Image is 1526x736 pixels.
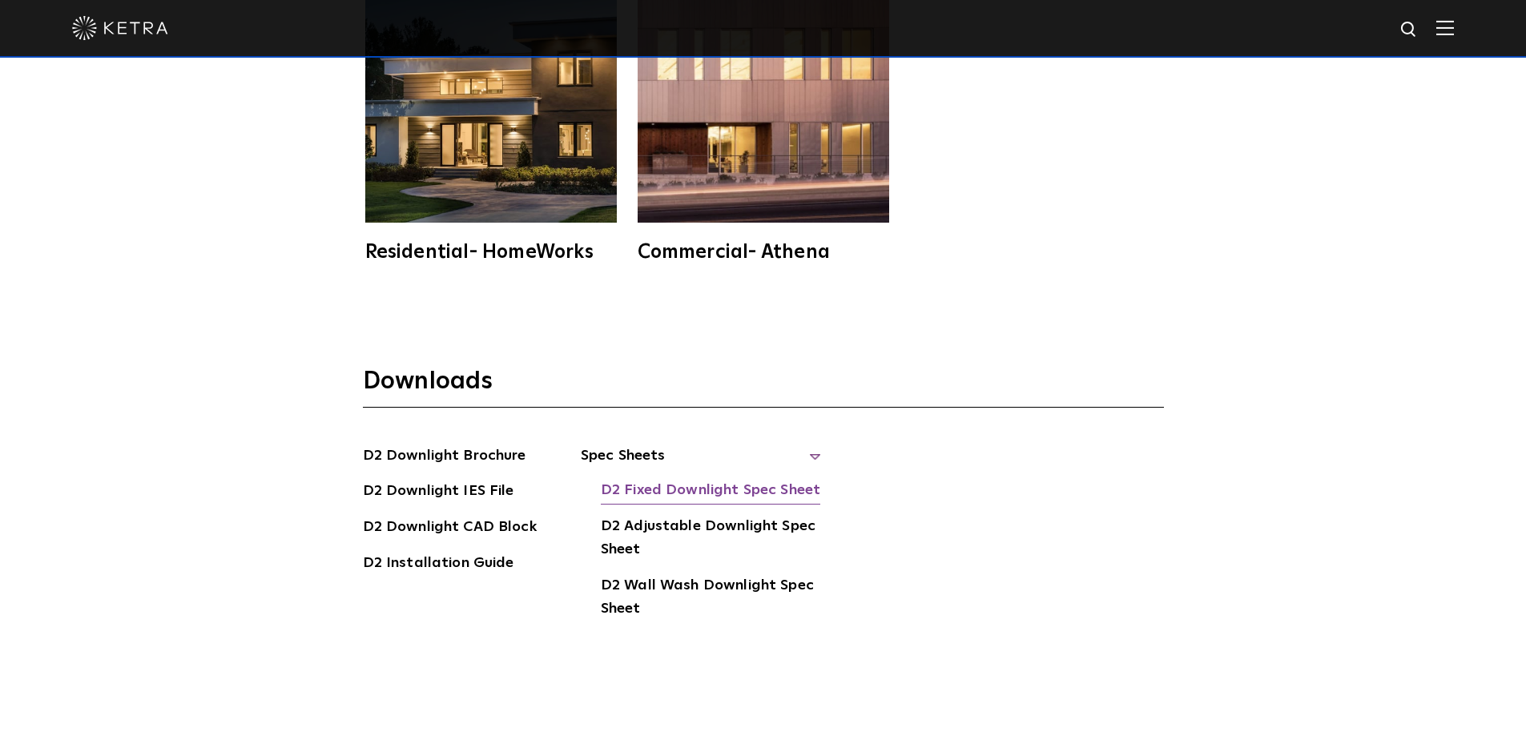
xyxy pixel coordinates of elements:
[363,552,514,577] a: D2 Installation Guide
[601,574,821,623] a: D2 Wall Wash Downlight Spec Sheet
[72,16,168,40] img: ketra-logo-2019-white
[638,243,889,262] div: Commercial- Athena
[581,444,821,480] span: Spec Sheets
[363,366,1164,408] h3: Downloads
[363,480,514,505] a: D2 Downlight IES File
[1399,20,1419,40] img: search icon
[363,444,526,470] a: D2 Downlight Brochure
[365,243,617,262] div: Residential- HomeWorks
[601,515,821,564] a: D2 Adjustable Downlight Spec Sheet
[601,479,820,505] a: D2 Fixed Downlight Spec Sheet
[363,516,537,541] a: D2 Downlight CAD Block
[1436,20,1454,35] img: Hamburger%20Nav.svg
